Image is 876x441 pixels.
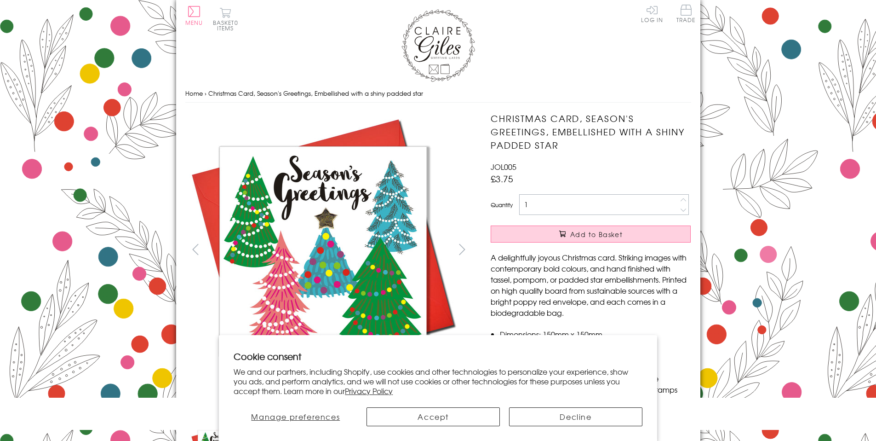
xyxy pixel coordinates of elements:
[213,7,238,31] button: Basket0 items
[234,367,642,395] p: We and our partners, including Shopify, use cookies and other technologies to personalize your ex...
[472,112,748,388] img: Christmas Card, Season's Greetings, Embellished with a shiny padded star
[234,350,642,363] h2: Cookie consent
[205,89,206,98] span: ›
[185,89,203,98] a: Home
[185,112,461,388] img: Christmas Card, Season's Greetings, Embellished with a shiny padded star
[491,161,516,172] span: JOL005
[345,385,393,396] a: Privacy Policy
[185,84,691,103] nav: breadcrumbs
[185,239,206,260] button: prev
[641,5,663,23] a: Log In
[491,201,513,209] label: Quantity
[452,239,472,260] button: next
[251,411,340,422] span: Manage preferences
[217,18,238,32] span: 0 items
[491,226,691,243] button: Add to Basket
[509,407,642,426] button: Decline
[676,5,696,24] a: Trade
[185,18,203,27] span: Menu
[676,5,696,23] span: Trade
[234,407,357,426] button: Manage preferences
[491,112,691,151] h1: Christmas Card, Season's Greetings, Embellished with a shiny padded star
[208,89,423,98] span: Christmas Card, Season's Greetings, Embellished with a shiny padded star
[185,6,203,25] button: Menu
[491,252,691,318] p: A delightfully joyous Christmas card. Striking images with contemporary bold colours, and hand fi...
[570,230,623,239] span: Add to Basket
[401,9,475,82] img: Claire Giles Greetings Cards
[500,329,691,340] li: Dimensions: 150mm x 150mm
[366,407,500,426] button: Accept
[491,172,513,185] span: £3.75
